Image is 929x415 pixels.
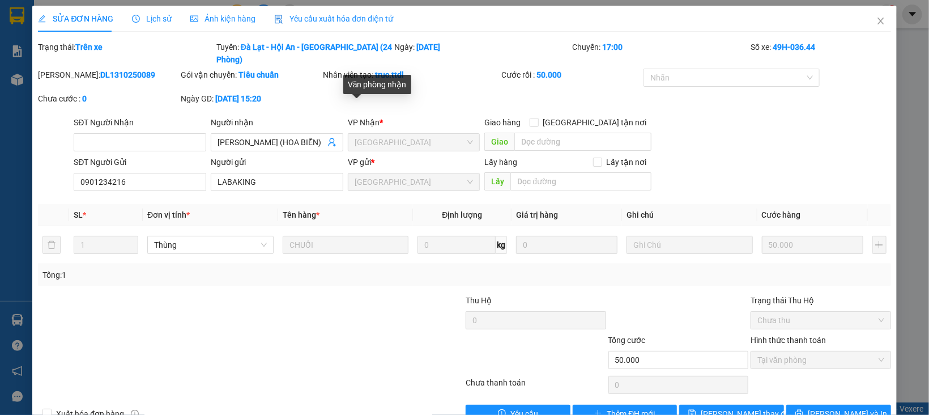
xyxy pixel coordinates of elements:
[211,116,343,129] div: Người nhận
[603,43,623,52] b: 17:00
[100,70,155,79] b: DL1310250089
[154,236,267,253] span: Thùng
[74,210,83,219] span: SL
[751,336,826,345] label: Hình thức thanh toán
[348,118,380,127] span: VP Nhận
[211,156,343,168] div: Người gửi
[484,158,517,167] span: Lấy hàng
[190,14,256,23] span: Ảnh kiện hàng
[238,70,279,79] b: Tiêu chuẩn
[514,133,651,151] input: Dọc đường
[762,236,863,254] input: 0
[132,14,172,23] span: Lịch sử
[274,14,394,23] span: Yêu cầu xuất hóa đơn điện tử
[773,43,815,52] b: 49H-036.44
[283,210,319,219] span: Tên hàng
[393,41,571,66] div: Ngày:
[466,296,492,305] span: Thu Hộ
[274,15,283,24] img: icon
[74,156,206,168] div: SĐT Người Gửi
[75,43,103,52] b: Trên xe
[42,236,61,254] button: delete
[216,43,392,64] b: Đà Lạt - Hội An - [GEOGRAPHIC_DATA] (24 Phòng)
[38,92,178,105] div: Chưa cước :
[442,210,483,219] span: Định lượng
[516,210,558,219] span: Giá trị hàng
[510,172,651,190] input: Dọc đường
[181,69,321,81] div: Gói vận chuyển:
[501,69,642,81] div: Cước rồi :
[539,116,651,129] span: [GEOGRAPHIC_DATA] tận nơi
[38,14,113,23] span: SỬA ĐƠN HÀNG
[872,236,887,254] button: plus
[355,134,474,151] span: Đà Nẵng
[348,156,480,168] div: VP gửi
[6,48,78,86] li: VP [GEOGRAPHIC_DATA]
[37,41,215,66] div: Trạng thái:
[762,210,801,219] span: Cước hàng
[484,172,510,190] span: Lấy
[464,376,607,396] div: Chưa thanh toán
[78,48,151,86] li: VP [GEOGRAPHIC_DATA]
[190,15,198,23] span: picture
[749,41,892,66] div: Số xe:
[215,41,393,66] div: Tuyến:
[602,156,651,168] span: Lấy tận nơi
[516,236,617,254] input: 0
[536,70,561,79] b: 50.000
[132,15,140,23] span: clock-circle
[181,92,321,105] div: Ngày GD:
[572,41,749,66] div: Chuyến:
[416,43,440,52] b: [DATE]
[375,70,404,79] b: truc.ttdl
[74,116,206,129] div: SĐT Người Nhận
[147,210,190,219] span: Đơn vị tính
[343,75,411,94] div: Văn phòng nhận
[622,204,757,226] th: Ghi chú
[38,15,46,23] span: edit
[865,6,897,37] button: Close
[215,94,261,103] b: [DATE] 15:20
[876,16,885,26] span: close
[496,236,507,254] span: kg
[751,294,891,307] div: Trạng thái Thu Hộ
[484,133,514,151] span: Giao
[6,6,164,27] li: Thanh Thuỷ
[38,69,178,81] div: [PERSON_NAME]:
[42,269,359,281] div: Tổng: 1
[283,236,409,254] input: VD: Bàn, Ghế
[757,312,884,329] span: Chưa thu
[355,173,474,190] span: Đà Lạt
[757,352,884,369] span: Tại văn phòng
[484,118,521,127] span: Giao hàng
[327,138,336,147] span: user-add
[82,94,87,103] b: 0
[323,69,498,81] div: Nhân viên tạo:
[627,236,753,254] input: Ghi Chú
[608,336,646,345] span: Tổng cước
